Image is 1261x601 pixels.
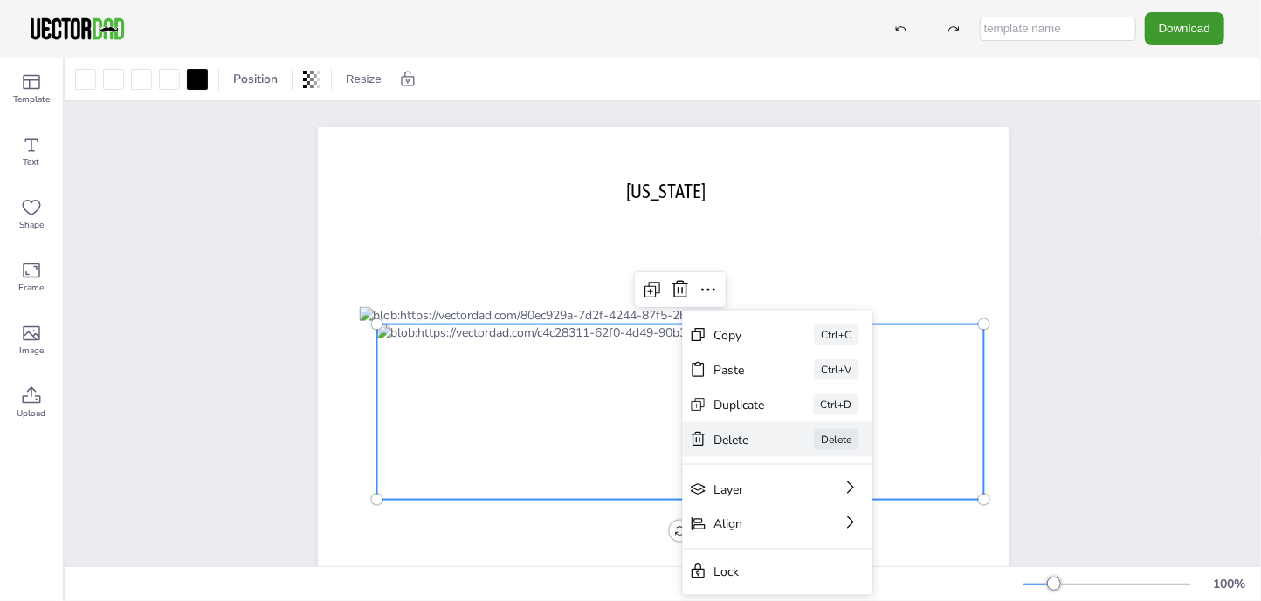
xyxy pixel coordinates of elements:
[24,155,40,169] span: Text
[814,359,858,380] div: Ctrl+V
[713,326,765,343] div: Copy
[626,180,706,202] span: [US_STATE]
[28,16,127,42] img: VectorDad-1.png
[713,361,765,378] div: Paste
[814,429,858,450] div: Delete
[339,65,389,93] button: Resize
[713,431,765,447] div: Delete
[814,324,858,345] div: Ctrl+C
[980,17,1136,41] input: template name
[19,281,45,295] span: Frame
[813,394,858,415] div: Ctrl+D
[230,71,281,87] span: Position
[1145,12,1224,44] button: Download
[19,218,44,232] span: Shape
[19,344,44,358] span: Image
[713,563,817,580] div: Lock
[1209,576,1251,592] div: 100 %
[713,481,792,497] div: Layer
[17,406,46,420] span: Upload
[713,516,792,532] div: Align
[13,92,50,106] span: Template
[713,396,764,413] div: Duplicate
